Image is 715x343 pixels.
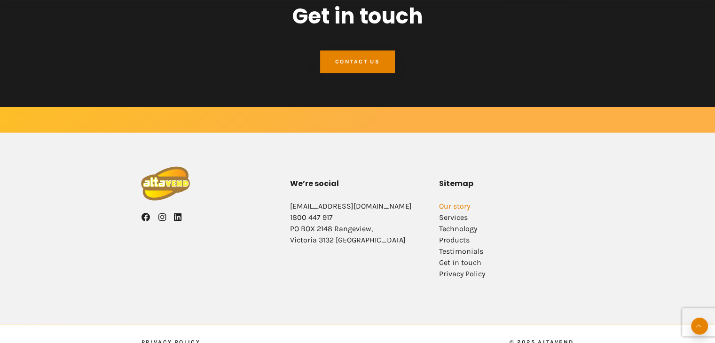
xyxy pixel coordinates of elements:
span: contact us [335,58,380,65]
a: Get in touch [439,257,481,266]
span: Get in touch [292,5,423,28]
a: contact us [320,50,395,73]
a: Products [439,235,470,244]
a: Privacy Policy [439,269,485,278]
a: Technology [439,224,477,233]
nav: Social Menu [141,200,276,223]
h2: We’re social [290,178,425,189]
a: Services [439,212,468,221]
a: Our story [439,201,470,210]
a: Testimonials [439,246,483,255]
div: PO BOX 2148 Rangeview, Victoria 3132 [GEOGRAPHIC_DATA] [290,200,425,245]
a: [EMAIL_ADDRESS][DOMAIN_NAME] [290,201,412,210]
a: 1800 447 917 [290,212,333,221]
h2: Sitemap [439,178,574,189]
